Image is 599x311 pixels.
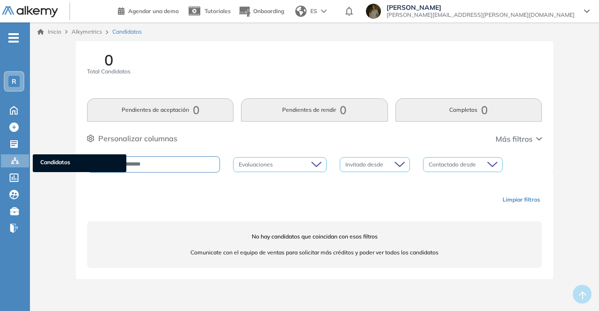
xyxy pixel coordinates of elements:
[310,7,317,15] span: ES
[295,6,307,17] img: world
[87,67,131,76] span: Total Candidatos
[387,4,575,11] span: [PERSON_NAME]
[87,133,177,144] button: Personalizar columnas
[496,133,542,145] button: Más filtros
[40,158,119,168] span: Candidatos
[395,98,542,122] button: Completos0
[104,52,113,67] span: 0
[98,133,177,144] span: Personalizar columnas
[496,133,533,145] span: Más filtros
[241,98,387,122] button: Pendientes de rendir0
[387,11,575,19] span: [PERSON_NAME][EMAIL_ADDRESS][PERSON_NAME][DOMAIN_NAME]
[238,1,284,22] button: Onboarding
[72,28,102,35] span: Alkymetrics
[87,98,234,122] button: Pendientes de aceptación0
[118,5,179,16] a: Agendar una demo
[37,28,61,36] a: Inicio
[321,9,327,13] img: arrow
[87,232,542,241] span: No hay candidatos que coincidan con esos filtros
[205,7,231,14] span: Tutoriales
[12,78,16,85] span: R
[499,192,544,208] button: Limpiar filtros
[8,37,19,39] i: -
[112,28,142,36] span: Candidatos
[87,248,542,257] span: Comunicate con el equipo de ventas para solicitar más créditos y poder ver todos los candidatos
[128,7,179,14] span: Agendar una demo
[2,6,58,18] img: Logo
[253,7,284,14] span: Onboarding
